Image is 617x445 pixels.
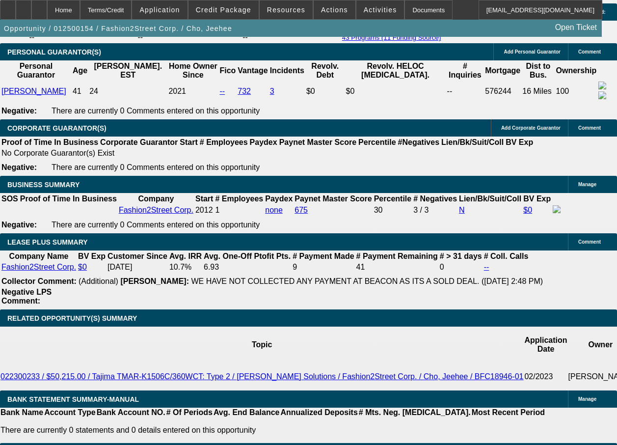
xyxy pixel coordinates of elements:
b: Revolv. HELOC [MEDICAL_DATA]. [361,62,429,79]
a: 3 [270,87,274,95]
th: Proof of Time In Business [20,194,117,204]
a: 022300233 / $50,215.00 / Tajima TMAR-K1506C/360WCT: Type 2 / [PERSON_NAME] Solutions / Fashion2St... [0,372,523,381]
b: Start [195,195,213,203]
td: 0 [439,262,483,272]
b: Customer Since [107,252,167,260]
b: # Inquiries [449,62,482,79]
a: -- [219,87,225,95]
b: # Negatives [413,195,457,203]
span: RELATED OPPORTUNITY(S) SUMMARY [7,314,137,322]
span: Manage [578,182,596,187]
a: -- [484,263,489,271]
td: -- [242,32,338,42]
th: Application Date [524,327,567,363]
span: BANK STATEMENT SUMMARY-MANUAL [7,395,139,403]
span: Application [139,6,180,14]
b: Percentile [358,138,396,146]
a: none [265,206,283,214]
span: Comment [578,239,601,245]
span: There are currently 0 Comments entered on this opportunity [52,221,260,229]
td: 6.93 [203,262,291,272]
th: Proof of Time In Business [1,138,99,147]
a: 732 [238,87,251,95]
th: # Of Periods [166,408,213,417]
span: Add Corporate Guarantor [501,125,561,131]
b: Paydex [265,195,293,203]
b: Home Owner Since [169,62,217,79]
td: 576244 [484,81,521,102]
b: #Negatives [398,138,440,146]
b: Personal Guarantor [17,62,55,79]
b: Vantage [238,66,268,75]
b: Company [138,195,174,203]
td: 41 [356,262,438,272]
span: Comment [578,49,601,55]
b: Avg. IRR [169,252,202,260]
span: PERSONAL GUARANTOR(S) [7,48,101,56]
td: -- [447,81,484,102]
b: Lien/Bk/Suit/Coll [459,195,521,203]
span: LEASE PLUS SUMMARY [7,238,88,246]
b: Fico [219,66,236,75]
a: $0 [523,206,532,214]
b: Revolv. Debt [311,62,339,79]
b: Paydex [250,138,277,146]
span: 2021 [168,87,186,95]
b: BV Exp [506,138,533,146]
td: 24 [89,81,167,102]
b: # Employees [200,138,248,146]
b: Mortgage [485,66,520,75]
b: Corporate Guarantor [100,138,178,146]
b: Negative: [1,163,37,171]
b: Company Name [9,252,69,260]
th: SOS [1,194,19,204]
th: Account Type [44,408,96,417]
b: Negative: [1,107,37,115]
span: There are currently 0 Comments entered on this opportunity [52,107,260,115]
th: Annualized Deposits [280,408,358,417]
b: # Coll. Calls [484,252,529,260]
b: Paynet Master Score [279,138,356,146]
td: 100 [556,81,597,102]
button: Actions [314,0,355,19]
button: Resources [260,0,313,19]
button: Activities [356,0,404,19]
button: 43 Programs (11 Funding Source) [339,33,444,42]
td: 41 [72,81,88,102]
span: Manage [578,396,596,402]
b: # Employees [215,195,263,203]
td: [DATE] [107,262,168,272]
span: Actions [321,6,348,14]
span: 1 [215,206,219,214]
b: Collector Comment: [1,277,77,285]
button: Application [132,0,187,19]
img: linkedin-icon.png [598,91,606,99]
td: 16 Miles [522,81,554,102]
th: Avg. End Balance [213,408,280,417]
img: facebook-icon.png [553,205,561,213]
span: Comment [578,125,601,131]
span: WE HAVE NOT COLLECTED ANY PAYMENT AT BEACON AS ITS A SOLD DEAL. ([DATE] 2:48 PM) [191,277,543,285]
td: No Corporate Guarantor(s) Exist [1,148,537,158]
a: Fashion2Street Corp. [1,263,76,271]
a: Fashion2Street Corp. [119,206,193,214]
span: CORPORATE GUARANTOR(S) [7,124,107,132]
th: # Mts. Neg. [MEDICAL_DATA]. [358,408,471,417]
td: 2012 [195,205,214,216]
a: [PERSON_NAME] [1,87,66,95]
td: 02/2023 [524,363,567,390]
span: There are currently 0 Comments entered on this opportunity [52,163,260,171]
a: Open Ticket [551,19,601,36]
b: Incidents [270,66,304,75]
td: $0 [306,81,345,102]
b: Lien/Bk/Suit/Coll [441,138,504,146]
b: Ownership [556,66,597,75]
div: 30 [374,206,411,215]
th: Most Recent Period [471,408,545,417]
td: 9 [292,262,354,272]
td: $0 [346,81,446,102]
th: Bank Account NO. [96,408,166,417]
b: Negative LPS Comment: [1,288,52,305]
b: Start [180,138,197,146]
span: BUSINESS SUMMARY [7,181,80,189]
